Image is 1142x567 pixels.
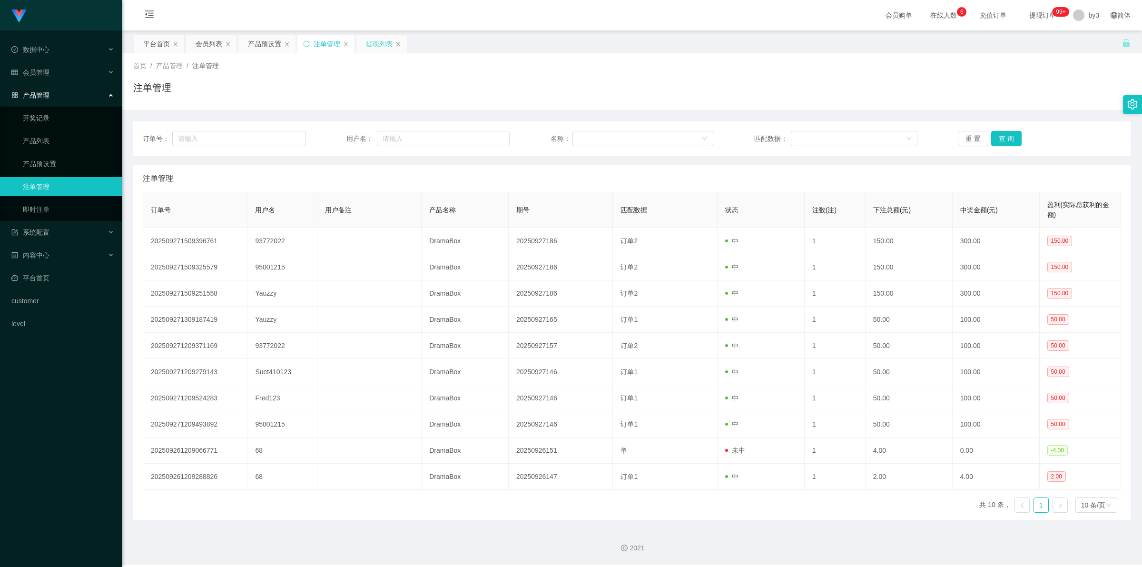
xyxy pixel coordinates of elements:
td: 1 [805,307,866,333]
td: 68 [247,438,317,464]
i: 图标: left [1019,503,1025,508]
span: 盈利(实际总获利的金额) [1047,201,1110,219]
i: 图标: check-circle-o [11,46,18,53]
td: Yauzzy [247,280,317,307]
td: DramaBox [422,280,509,307]
span: 中 [725,289,738,297]
i: 图标: profile [11,252,18,259]
div: 注单管理 [314,35,340,53]
i: 图标: close [284,41,290,47]
td: 20250926151 [509,438,613,464]
td: 20250927165 [509,307,613,333]
i: 图标: close [173,41,178,47]
span: 匹配数据 [620,206,647,214]
span: 订单2 [620,237,638,245]
td: DramaBox [422,228,509,254]
td: 100.00 [953,411,1040,438]
p: 6 [960,7,964,17]
span: 订单1 [620,394,638,402]
td: 1 [805,464,866,490]
i: 图标: menu-fold [133,0,166,31]
td: DramaBox [422,438,509,464]
a: 即时注单 [23,200,114,219]
span: 用户名 [255,206,275,214]
i: 图标: down [1106,502,1112,509]
td: 202509271509325579 [143,254,247,280]
li: 1 [1034,497,1049,513]
td: DramaBox [422,411,509,438]
td: 20250927157 [509,333,613,359]
td: 150.00 [866,228,953,254]
span: 150.00 [1047,262,1073,272]
i: 图标: right [1057,503,1063,508]
i: 图标: unlock [1122,39,1131,47]
td: 100.00 [953,307,1040,333]
td: 20250927146 [509,411,613,438]
td: 202509271209371169 [143,333,247,359]
input: 请输入 [172,131,306,146]
span: 名称： [551,134,572,144]
span: 中 [725,263,738,271]
span: 订单号： [143,134,172,144]
td: 0.00 [953,438,1040,464]
span: 系统配置 [11,229,49,236]
td: 1 [805,254,866,280]
a: customer [11,291,114,310]
div: 2021 [129,543,1134,553]
li: 上一页 [1014,497,1030,513]
td: 202509271309187419 [143,307,247,333]
span: 产品名称 [429,206,456,214]
td: 20250927186 [509,228,613,254]
span: 用户名： [346,134,377,144]
i: 图标: close [343,41,349,47]
td: 50.00 [866,385,953,411]
span: 150.00 [1047,236,1073,246]
td: 20250927146 [509,385,613,411]
span: 订单1 [620,420,638,428]
td: 202509271509251558 [143,280,247,307]
td: 1 [805,359,866,385]
span: 中 [725,420,738,428]
td: 202509261209066771 [143,438,247,464]
td: 100.00 [953,359,1040,385]
span: 订单2 [620,289,638,297]
li: 共 10 条， [979,497,1010,513]
td: Suet410123 [247,359,317,385]
span: 中奖金额(元) [960,206,998,214]
span: -4.00 [1047,445,1068,456]
td: 1 [805,385,866,411]
a: 注单管理 [23,177,114,196]
td: 2.00 [866,464,953,490]
i: 图标: down [702,136,708,142]
span: 订单号 [151,206,171,214]
td: 50.00 [866,333,953,359]
h1: 注单管理 [133,80,171,95]
span: 50.00 [1047,393,1069,403]
td: 1 [805,333,866,359]
td: 1 [805,438,866,464]
td: 300.00 [953,280,1040,307]
span: / [150,62,152,70]
div: 产品预设置 [248,35,281,53]
i: 图标: close [395,41,401,47]
span: 订单2 [620,342,638,349]
a: 1 [1034,498,1048,512]
span: 单 [620,447,627,454]
span: 订单1 [620,368,638,376]
span: / [187,62,188,70]
td: 202509271209493892 [143,411,247,438]
span: 首页 [133,62,147,70]
td: 68 [247,464,317,490]
td: 100.00 [953,333,1040,359]
td: 20250927186 [509,254,613,280]
td: Yauzzy [247,307,317,333]
input: 请输入 [377,131,510,146]
td: 20250927146 [509,359,613,385]
span: 中 [725,237,738,245]
span: 用户备注 [325,206,352,214]
div: 10 条/页 [1081,498,1105,512]
td: 20250926147 [509,464,613,490]
td: DramaBox [422,307,509,333]
span: 会员管理 [11,69,49,76]
div: 提现列表 [366,35,393,53]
